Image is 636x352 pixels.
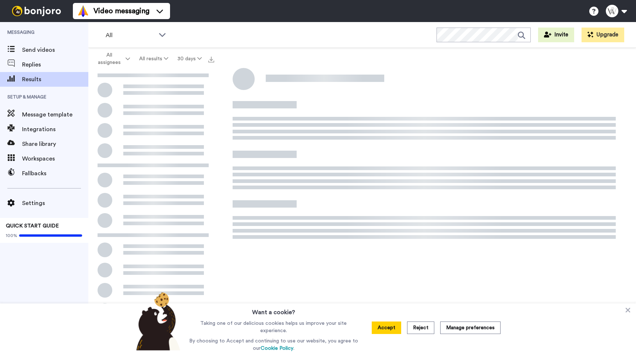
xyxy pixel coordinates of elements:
[22,75,88,84] span: Results
[106,31,155,40] span: All
[208,57,214,62] img: export.svg
[90,49,135,69] button: All assignees
[9,6,64,16] img: bj-logo-header-white.svg
[94,51,124,66] span: All assignees
[22,199,88,208] span: Settings
[135,52,173,65] button: All results
[538,28,574,42] button: Invite
[440,322,501,334] button: Manage preferences
[6,233,17,238] span: 100%
[407,322,434,334] button: Reject
[372,322,401,334] button: Accept
[22,125,88,134] span: Integrations
[77,5,89,17] img: vm-color.svg
[22,140,88,148] span: Share library
[261,346,293,351] a: Cookie Policy
[173,52,206,65] button: 30 days
[206,53,216,64] button: Export all results that match these filters now.
[6,223,59,229] span: QUICK START GUIDE
[252,303,295,317] h3: Want a cookie?
[582,28,624,42] button: Upgrade
[22,154,88,163] span: Workspaces
[187,320,360,334] p: Taking one of our delicious cookies helps us improve your site experience.
[187,337,360,352] p: By choosing to Accept and continuing to use our website, you agree to our .
[130,292,184,351] img: bear-with-cookie.png
[22,46,88,54] span: Send videos
[93,6,149,16] span: Video messaging
[22,110,88,119] span: Message template
[22,169,88,178] span: Fallbacks
[22,60,88,69] span: Replies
